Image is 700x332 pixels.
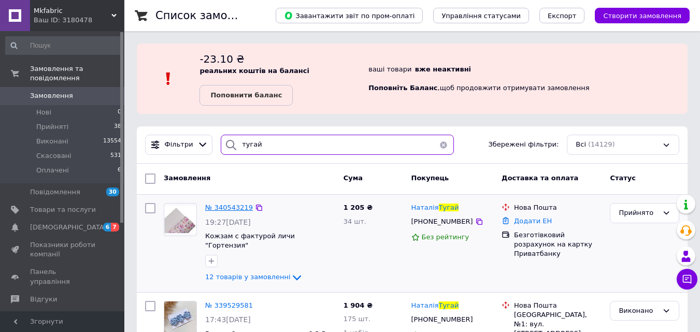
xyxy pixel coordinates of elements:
b: Поповніть Баланс [368,84,437,92]
a: Поповнити баланс [199,85,293,106]
span: 7 [111,223,119,232]
span: [DEMOGRAPHIC_DATA] [30,223,107,232]
button: Експорт [539,8,585,23]
input: Пошук [5,36,122,55]
b: вже неактивні [415,65,471,73]
a: Створити замовлення [584,11,690,19]
span: Замовлення та повідомлення [30,64,124,83]
span: Наталія [411,301,439,309]
span: [PHONE_NUMBER] [411,218,473,225]
span: Замовлення [30,91,73,100]
span: [PHONE_NUMBER] [411,315,473,323]
span: 34 шт. [344,218,366,225]
span: Панель управління [30,267,96,286]
button: Створити замовлення [595,8,690,23]
span: 30 [106,187,119,196]
span: Повідомлення [30,187,80,197]
span: Оплачені [36,166,69,175]
img: Фото товару [164,206,196,234]
span: 17:43[DATE] [205,315,251,324]
span: Тугай [439,204,459,211]
span: Експорт [548,12,577,20]
button: Очистить [433,135,454,155]
span: Cума [344,174,363,182]
button: Чат з покупцем [677,269,697,290]
span: Нові [36,108,51,117]
a: НаталіяТугай [411,203,459,213]
span: 6 [118,166,121,175]
span: Наталія [411,204,439,211]
span: 13554 [103,137,121,146]
b: реальних коштів на балансі [199,67,309,75]
span: Товари та послуги [30,205,96,214]
span: 6 [103,223,111,232]
input: Пошук за номером замовлення, ПІБ покупця, номером телефону, Email, номером накладної [221,135,453,155]
a: № 339529581 [205,301,253,309]
button: Управління статусами [433,8,529,23]
img: :exclamation: [161,71,176,86]
span: Скасовані [36,151,72,161]
span: 175 шт. [344,315,371,323]
div: Ваш ID: 3180478 [34,16,124,25]
h1: Список замовлень [155,9,261,22]
span: Прийняті [36,122,68,132]
span: Створити замовлення [603,12,681,20]
div: ваші товари , щоб продовжити отримувати замовлення [368,52,688,106]
span: Фільтри [165,140,193,150]
span: 1 904 ₴ [344,301,373,309]
div: Нова Пошта [514,301,602,310]
span: Статус [610,174,636,182]
span: Всі [576,140,586,150]
div: Прийнято [619,208,658,219]
span: Покупець [411,174,449,182]
span: Замовлення [164,174,210,182]
a: Фото товару [164,203,197,236]
span: -23.10 ₴ [199,53,244,65]
span: Управління статусами [441,12,521,20]
span: Доставка та оплата [502,174,578,182]
a: Додати ЕН [514,217,552,225]
span: 12 товарів у замовленні [205,273,291,281]
button: Завантажити звіт по пром-оплаті [276,8,423,23]
span: (14129) [588,140,615,148]
span: 19:27[DATE] [205,218,251,226]
span: Mkfabric [34,6,111,16]
span: Відгуки [30,295,57,304]
div: Виконано [619,306,658,316]
span: Завантажити звіт по пром-оплаті [284,11,415,20]
b: Поповнити баланс [210,91,282,99]
span: Показники роботи компанії [30,240,96,259]
span: 38 [114,122,121,132]
span: Виконані [36,137,68,146]
a: НаталіяТугай [411,301,459,311]
span: 0 [118,108,121,117]
span: Збережені фільтри: [488,140,559,150]
span: 531 [110,151,121,161]
div: Нова Пошта [514,203,602,212]
span: Тугай [439,301,459,309]
span: Без рейтингу [422,233,469,241]
a: 12 товарів у замовленні [205,273,303,281]
a: Кожзам с фактурой личи "Гортензия" [205,232,295,250]
div: Безготівковий розрахунок на картку Приватбанку [514,230,602,259]
span: 1 205 ₴ [344,204,373,211]
a: № 340543219 [205,204,253,211]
